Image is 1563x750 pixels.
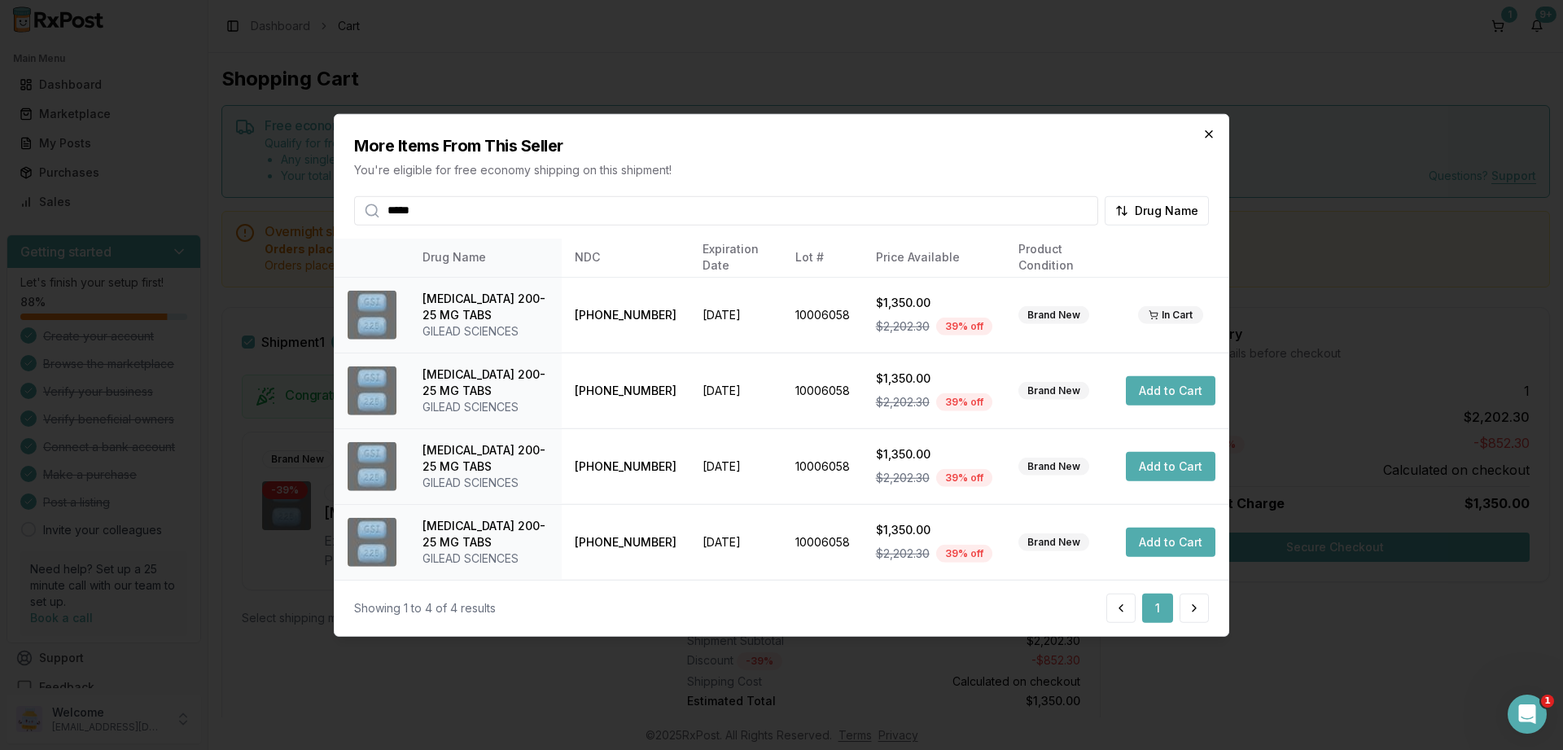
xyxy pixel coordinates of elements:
[562,277,690,353] td: [PHONE_NUMBER]
[936,545,992,563] div: 39 % off
[876,371,992,387] div: $1,350.00
[876,295,992,311] div: $1,350.00
[1018,458,1089,476] div: Brand New
[690,277,782,353] td: [DATE]
[354,134,1209,156] h2: More Items From This Seller
[422,366,549,399] div: [MEDICAL_DATA] 200-25 MG TABS
[690,428,782,504] td: [DATE]
[1018,533,1089,551] div: Brand New
[422,475,549,491] div: GILEAD SCIENCES
[348,518,396,567] img: Descovy 200-25 MG TABS
[863,238,1005,277] th: Price Available
[876,446,992,463] div: $1,350.00
[876,318,930,335] span: $2,202.30
[422,442,549,475] div: [MEDICAL_DATA] 200-25 MG TABS
[1142,594,1173,623] button: 1
[782,428,863,504] td: 10006058
[1018,306,1089,324] div: Brand New
[422,550,549,567] div: GILEAD SCIENCES
[422,323,549,340] div: GILEAD SCIENCES
[354,161,1209,178] p: You're eligible for free economy shipping on this shipment!
[876,394,930,410] span: $2,202.30
[562,428,690,504] td: [PHONE_NUMBER]
[690,238,782,277] th: Expiration Date
[876,522,992,538] div: $1,350.00
[690,504,782,580] td: [DATE]
[409,238,562,277] th: Drug Name
[422,518,549,550] div: [MEDICAL_DATA] 200-25 MG TABS
[876,470,930,486] span: $2,202.30
[936,469,992,487] div: 39 % off
[422,291,549,323] div: [MEDICAL_DATA] 200-25 MG TABS
[562,238,690,277] th: NDC
[936,393,992,411] div: 39 % off
[782,353,863,428] td: 10006058
[782,238,863,277] th: Lot #
[876,546,930,562] span: $2,202.30
[782,504,863,580] td: 10006058
[562,504,690,580] td: [PHONE_NUMBER]
[936,318,992,336] div: 39 % off
[1138,306,1203,324] div: In Cart
[782,277,863,353] td: 10006058
[1135,202,1198,218] span: Drug Name
[562,353,690,428] td: [PHONE_NUMBER]
[348,442,396,491] img: Descovy 200-25 MG TABS
[690,353,782,428] td: [DATE]
[1005,238,1113,277] th: Product Condition
[354,600,496,616] div: Showing 1 to 4 of 4 results
[1105,195,1209,225] button: Drug Name
[422,399,549,415] div: GILEAD SCIENCES
[1126,528,1215,557] button: Add to Cart
[1126,376,1215,406] button: Add to Cart
[1508,695,1547,734] iframe: Intercom live chat
[348,291,396,340] img: Descovy 200-25 MG TABS
[1018,382,1089,400] div: Brand New
[1541,695,1554,708] span: 1
[1126,452,1215,481] button: Add to Cart
[348,366,396,415] img: Descovy 200-25 MG TABS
